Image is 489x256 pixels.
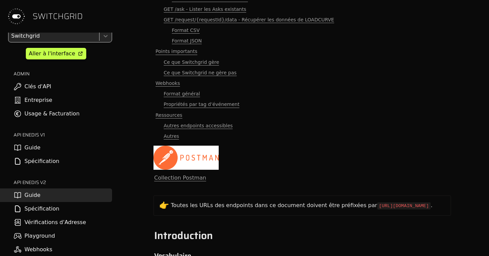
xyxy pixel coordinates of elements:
img: notion image [153,146,219,170]
a: Format JSON [153,36,451,46]
span: Autres [164,133,179,140]
span: Format CSV [172,27,200,34]
span: Points importants [156,48,197,55]
a: Autres [153,131,451,142]
img: Switchgrid Logo [5,5,27,27]
h2: ADMIN [14,70,112,77]
a: Format général [153,89,451,99]
h2: API ENEDIS v1 [14,131,112,138]
span: SWITCHGRID [33,11,83,22]
div: Toutes les URLs des endpoints dans ce document doivent être préfixées par . [171,201,445,209]
a: GET /request/{requestId}/data - Récupérer les données de LOADCURVE [153,15,451,25]
span: Propriétés par tag d’événement [164,101,239,108]
a: Webhooks [153,78,451,89]
code: [URL][DOMAIN_NAME] [377,202,431,209]
span: Introduction [154,227,213,243]
a: Collection Postman [154,175,206,181]
span: Webhooks [156,80,180,87]
div: Aller à l'interface [29,50,75,58]
span: Format JSON [172,38,202,44]
a: GET /ask - Lister les Asks existants [153,4,451,15]
span: Ce que Switchgrid ne gère pas [164,70,237,76]
a: Aller à l'interface [26,48,86,59]
span: 👉 [159,201,169,210]
a: Ce que Switchgrid gère [153,57,451,68]
a: Ce que Switchgrid ne gère pas [153,68,451,78]
span: Format général [164,91,200,97]
a: Ressources [153,110,451,121]
span: GET /ask - Lister les Asks existants [164,6,246,13]
a: Format CSV [153,25,451,36]
h2: API ENEDIS v2 [14,179,112,186]
a: Points importants [153,46,451,57]
span: Ressources [156,112,182,118]
span: Autres endpoints accessibles [164,123,233,129]
span: GET /request/{requestId}/data - Récupérer les données de LOADCURVE [164,17,334,23]
span: Ce que Switchgrid gère [164,59,219,66]
a: Propriétés par tag d’événement [153,99,451,110]
a: Autres endpoints accessibles [153,121,451,131]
